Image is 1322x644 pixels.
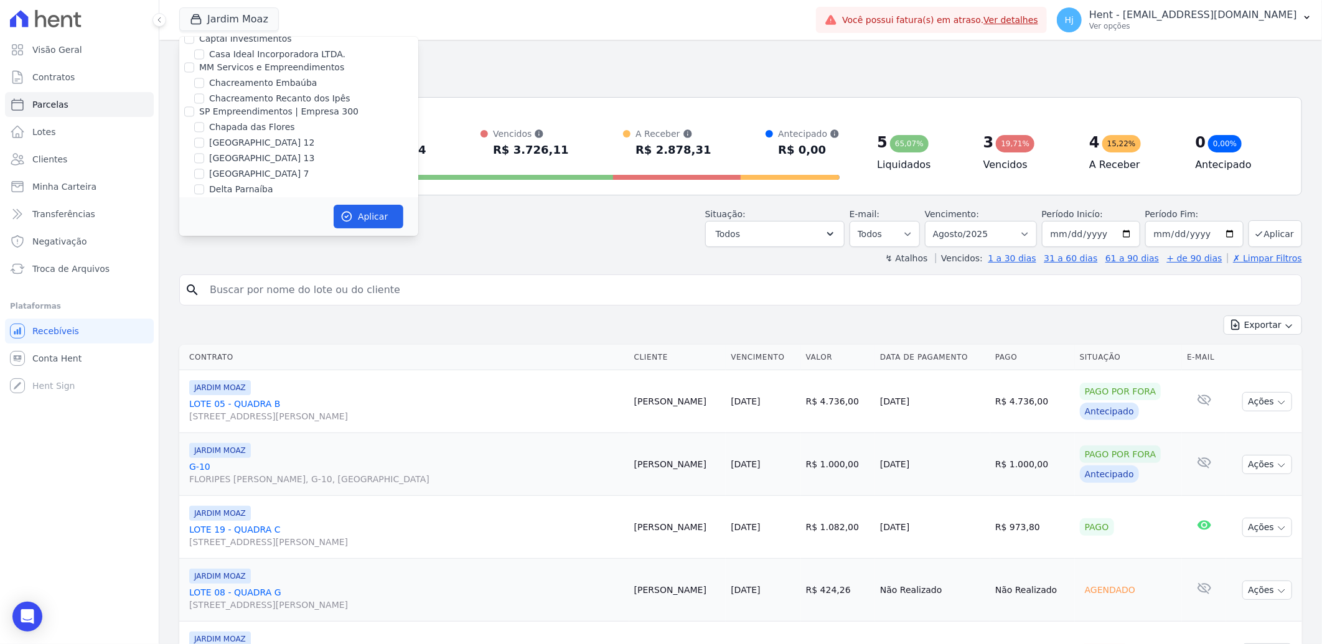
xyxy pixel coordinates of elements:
span: Transferências [32,208,95,220]
div: Pago por fora [1080,383,1161,400]
button: Hj Hent - [EMAIL_ADDRESS][DOMAIN_NAME] Ver opções [1047,2,1322,37]
span: [STREET_ADDRESS][PERSON_NAME] [189,410,624,422]
a: Negativação [5,229,154,254]
a: 31 a 60 dias [1044,253,1097,263]
label: Delta Parnaíba [209,183,273,196]
div: R$ 2.878,31 [635,140,711,160]
span: Clientes [32,153,67,166]
a: Contratos [5,65,154,90]
th: Cliente [629,345,726,370]
span: [STREET_ADDRESS][PERSON_NAME] [189,599,624,611]
div: Open Intercom Messenger [12,602,42,632]
button: Ações [1242,392,1292,411]
a: Minha Carteira [5,174,154,199]
p: Ver opções [1089,21,1297,31]
div: 3 [983,133,994,152]
td: [DATE] [875,433,990,496]
div: Plataformas [10,299,149,314]
td: [PERSON_NAME] [629,433,726,496]
span: JARDIM MOAZ [189,380,251,395]
th: Valor [801,345,875,370]
td: [DATE] [875,370,990,433]
label: Chacreamento Recanto dos Ipês [209,92,350,105]
span: FLORIPES [PERSON_NAME], G-10, [GEOGRAPHIC_DATA] [189,473,624,485]
span: Você possui fatura(s) em atraso. [842,14,1038,27]
div: Antecipado [1080,403,1139,420]
label: Captal Investimentos [199,34,292,44]
button: Ações [1242,581,1292,600]
a: Troca de Arquivos [5,256,154,281]
span: Contratos [32,71,75,83]
span: Minha Carteira [32,180,96,193]
span: JARDIM MOAZ [189,569,251,584]
p: Hent - [EMAIL_ADDRESS][DOMAIN_NAME] [1089,9,1297,21]
a: [DATE] [731,585,760,595]
label: [GEOGRAPHIC_DATA] 13 [209,152,314,165]
div: 5 [877,133,888,152]
th: Situação [1075,345,1182,370]
span: Negativação [32,235,87,248]
td: [PERSON_NAME] [629,559,726,622]
label: [GEOGRAPHIC_DATA] 12 [209,136,314,149]
a: Clientes [5,147,154,172]
span: Todos [716,226,740,241]
h4: Liquidados [877,157,963,172]
td: [PERSON_NAME] [629,370,726,433]
label: SP Empreendimentos | Empresa 300 [199,106,359,116]
div: Antecipado [1080,465,1139,483]
label: Situação: [705,209,746,219]
span: Lotes [32,126,56,138]
div: 15,22% [1102,135,1141,152]
a: Visão Geral [5,37,154,62]
div: Pago [1080,518,1114,536]
div: 65,07% [890,135,929,152]
button: Ações [1242,455,1292,474]
a: 61 a 90 dias [1105,253,1159,263]
span: Conta Hent [32,352,82,365]
th: Data de Pagamento [875,345,990,370]
button: Todos [705,221,845,247]
label: [GEOGRAPHIC_DATA] 7 [209,167,309,180]
label: Chapada das Flores [209,121,295,134]
td: R$ 973,80 [990,496,1075,559]
a: Lotes [5,119,154,144]
td: [PERSON_NAME] [629,496,726,559]
label: Vencidos: [935,253,983,263]
span: Visão Geral [32,44,82,56]
a: [DATE] [731,522,760,532]
input: Buscar por nome do lote ou do cliente [202,278,1296,302]
td: Não Realizado [990,559,1075,622]
i: search [185,282,200,297]
button: Ações [1242,518,1292,537]
a: Recebíveis [5,319,154,343]
a: ✗ Limpar Filtros [1227,253,1302,263]
a: + de 90 dias [1167,253,1222,263]
th: Vencimento [726,345,800,370]
td: Não Realizado [875,559,990,622]
div: 19,71% [996,135,1034,152]
td: R$ 424,26 [801,559,875,622]
label: ↯ Atalhos [885,253,927,263]
div: 4 [1089,133,1100,152]
th: Contrato [179,345,629,370]
td: R$ 4.736,00 [990,370,1075,433]
span: JARDIM MOAZ [189,443,251,458]
div: A Receber [635,128,711,140]
label: Chacreamento Embaúba [209,77,317,90]
a: G-10FLORIPES [PERSON_NAME], G-10, [GEOGRAPHIC_DATA] [189,460,624,485]
span: Hj [1065,16,1074,24]
th: E-mail [1182,345,1226,370]
a: Parcelas [5,92,154,117]
span: Troca de Arquivos [32,263,110,275]
td: R$ 1.000,00 [801,433,875,496]
div: Antecipado [778,128,840,140]
label: Período Inicío: [1042,209,1103,219]
button: Aplicar [334,205,403,228]
th: Pago [990,345,1075,370]
span: Recebíveis [32,325,79,337]
a: LOTE 05 - QUADRA B[STREET_ADDRESS][PERSON_NAME] [189,398,624,422]
a: LOTE 08 - QUADRA G[STREET_ADDRESS][PERSON_NAME] [189,586,624,611]
div: 0 [1196,133,1206,152]
button: Aplicar [1249,220,1302,247]
a: Transferências [5,202,154,226]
